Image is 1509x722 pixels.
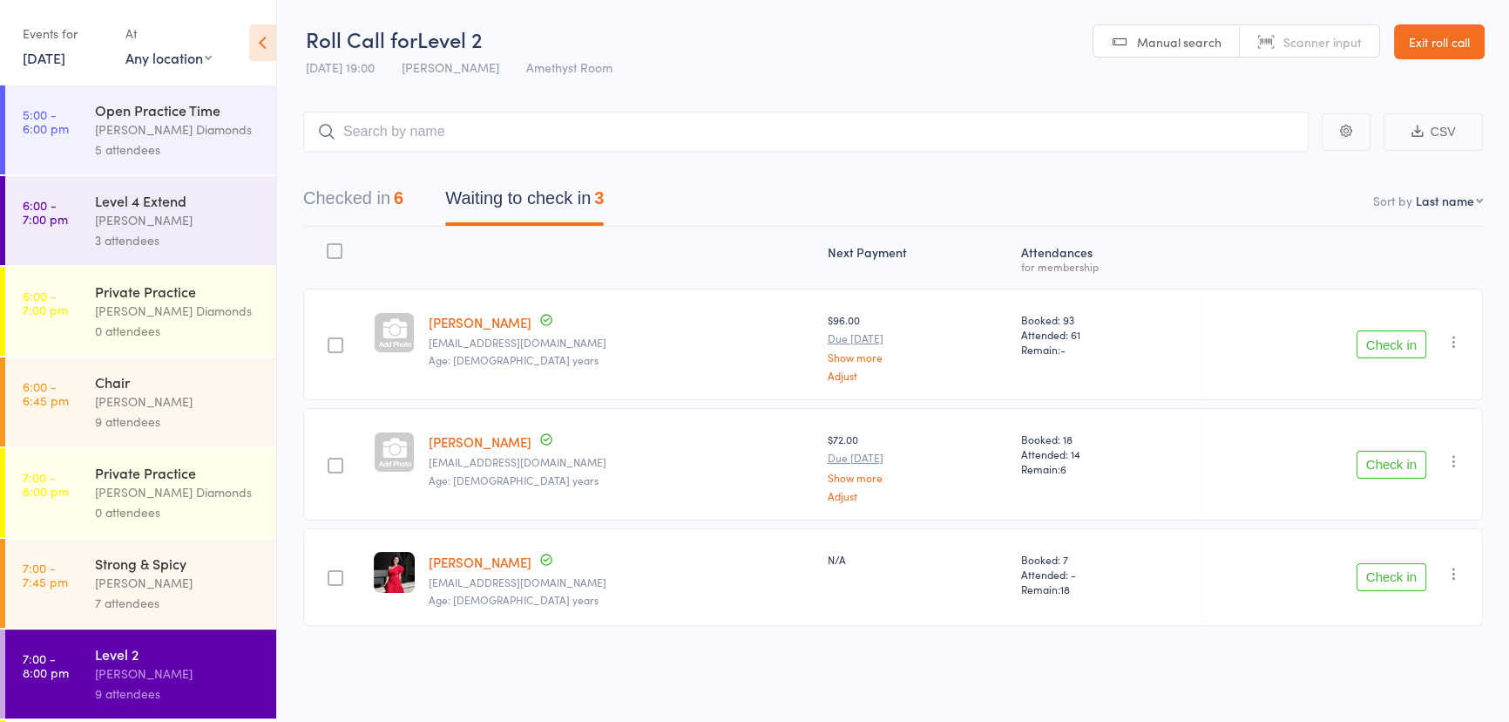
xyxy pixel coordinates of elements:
span: Booked: 93 [1021,312,1198,327]
label: Sort by [1373,192,1412,209]
span: Remain: [1021,582,1198,596]
span: Age: [DEMOGRAPHIC_DATA] years [429,352,599,367]
a: [PERSON_NAME] [429,313,531,331]
button: Check in [1357,451,1426,479]
div: At [125,19,212,48]
div: Last name [1416,192,1474,209]
a: 7:00 -8:00 pmPrivate Practice[PERSON_NAME] Diamonds0 attendees [5,448,276,537]
span: Amethyst Room [526,58,612,76]
small: lauren.ralston49@gmail.com [429,456,814,468]
time: 7:00 - 7:45 pm [23,561,68,589]
div: 7 attendees [95,593,261,613]
div: [PERSON_NAME] [95,392,261,412]
div: Level 4 Extend [95,191,261,210]
div: Next Payment [821,235,1015,281]
small: Due [DATE] [828,452,1008,464]
a: Show more [828,351,1008,363]
time: 7:00 - 8:00 pm [23,651,69,679]
span: Manual search [1137,33,1221,51]
div: [PERSON_NAME] Diamonds [95,119,261,140]
time: 6:00 - 7:00 pm [23,289,68,317]
span: - [1060,342,1066,357]
span: Booked: 18 [1021,432,1198,446]
a: Exit roll call [1394,24,1485,59]
div: [PERSON_NAME] [95,210,261,230]
div: Strong & Spicy [95,554,261,573]
a: 7:00 -7:45 pmStrong & Spicy[PERSON_NAME]7 attendees [5,539,276,628]
time: 6:00 - 7:00 pm [23,198,68,226]
a: [PERSON_NAME] [429,553,531,571]
a: 6:00 -7:00 pmPrivate Practice[PERSON_NAME] Diamonds0 attendees [5,267,276,356]
a: Adjust [828,490,1008,501]
span: Remain: [1021,342,1198,357]
button: Check in [1357,563,1426,591]
small: steph.foster95@outlook.com [429,337,814,349]
a: Show more [828,472,1008,483]
a: [DATE] [23,48,65,67]
span: 18 [1060,582,1070,596]
div: [PERSON_NAME] [95,664,261,684]
div: 0 attendees [95,321,261,341]
span: [PERSON_NAME] [402,58,499,76]
div: 3 [594,188,604,208]
div: $72.00 [828,432,1008,501]
a: 7:00 -8:00 pmLevel 2[PERSON_NAME]9 attendees [5,630,276,719]
button: Check in [1357,330,1426,358]
a: Adjust [828,370,1008,381]
div: 9 attendees [95,412,261,432]
span: Attended: 14 [1021,446,1198,461]
div: 5 attendees [95,140,261,160]
div: 0 attendees [95,502,261,522]
time: 7:00 - 8:00 pm [23,470,69,498]
span: Booked: 7 [1021,552,1198,567]
time: 6:00 - 6:45 pm [23,379,69,407]
a: 6:00 -6:45 pmChair[PERSON_NAME]9 attendees [5,358,276,446]
div: Level 2 [95,644,261,664]
span: Attended: - [1021,567,1198,582]
div: Atten­dances [1014,235,1205,281]
span: Scanner input [1283,33,1362,51]
div: 9 attendees [95,684,261,704]
a: 6:00 -7:00 pmLevel 4 Extend[PERSON_NAME]3 attendees [5,176,276,265]
div: Events for [23,19,108,48]
small: joellessalame18@gmail.com [429,576,814,589]
img: image1714207629.png [374,552,415,593]
span: Age: [DEMOGRAPHIC_DATA] years [429,592,599,607]
span: Age: [DEMOGRAPHIC_DATA] years [429,473,599,487]
button: Checked in6 [303,180,403,226]
div: 3 attendees [95,230,261,250]
span: Level 2 [417,24,483,53]
input: Search by name [303,112,1309,152]
span: Roll Call for [306,24,417,53]
span: Attended: 61 [1021,327,1198,342]
span: Remain: [1021,461,1198,476]
div: for membership [1021,261,1198,272]
div: 6 [394,188,403,208]
div: N/A [828,552,1008,567]
div: Any location [125,48,212,67]
div: Chair [95,372,261,392]
div: [PERSON_NAME] Diamonds [95,301,261,321]
small: Due [DATE] [828,332,1008,344]
div: [PERSON_NAME] Diamonds [95,482,261,502]
a: [PERSON_NAME] [429,433,531,451]
a: 5:00 -6:00 pmOpen Practice Time[PERSON_NAME] Diamonds5 attendees [5,85,276,174]
span: 6 [1060,461,1066,476]
div: Private Practice [95,282,261,301]
button: CSV [1384,113,1483,151]
div: $96.00 [828,312,1008,381]
div: Open Practice Time [95,100,261,119]
span: [DATE] 19:00 [306,58,375,76]
button: Waiting to check in3 [445,180,604,226]
time: 5:00 - 6:00 pm [23,107,69,135]
div: Private Practice [95,463,261,482]
div: [PERSON_NAME] [95,573,261,593]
